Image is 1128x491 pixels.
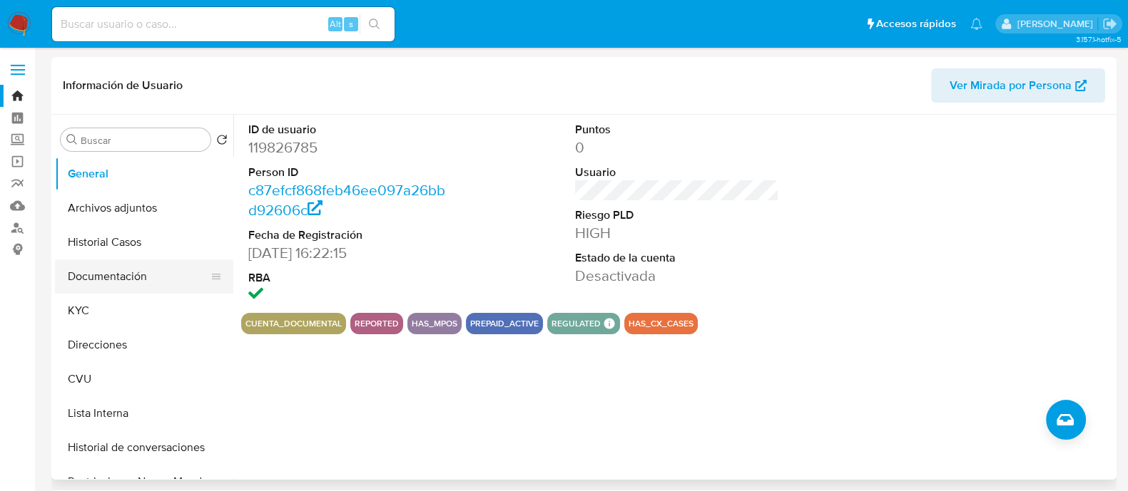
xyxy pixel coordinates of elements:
button: Historial Casos [55,225,233,259]
dd: 0 [575,138,779,157]
a: Notificaciones [970,18,982,30]
dt: Usuario [575,165,779,180]
dt: Person ID [248,165,452,180]
button: Documentación [55,259,222,294]
button: Volver al orden por defecto [216,134,228,150]
dt: Puntos [575,122,779,138]
button: reported [355,321,399,326]
span: s [349,17,353,31]
button: cuenta_documental [245,321,342,326]
button: Archivos adjuntos [55,191,233,225]
span: Ver Mirada por Persona [950,68,1072,103]
input: Buscar [81,134,205,147]
button: Ver Mirada por Persona [931,68,1105,103]
button: Historial de conversaciones [55,430,233,465]
span: Alt [330,17,341,31]
dt: RBA [248,270,452,286]
dd: Desactivada [575,266,779,286]
button: has_mpos [412,321,457,326]
dd: HIGH [575,223,779,243]
button: CVU [55,362,233,396]
dt: ID de usuario [248,122,452,138]
dd: 119826785 [248,138,452,157]
p: martin.degiuli@mercadolibre.com [1017,17,1097,31]
a: c87efcf868feb46ee097a26bbd92606c [248,180,445,220]
button: General [55,157,233,191]
button: regulated [552,321,601,326]
button: search-icon [360,14,389,34]
button: prepaid_active [470,321,539,326]
span: Accesos rápidos [876,16,956,31]
dt: Fecha de Registración [248,227,452,243]
dt: Estado de la cuenta [575,250,779,266]
button: Buscar [66,134,78,145]
button: Direcciones [55,328,233,362]
button: Lista Interna [55,396,233,430]
a: Salir [1102,16,1117,31]
h1: Información de Usuario [63,78,183,93]
button: has_cx_cases [629,321,693,326]
input: Buscar usuario o caso... [52,15,395,33]
dt: Riesgo PLD [575,207,779,223]
button: KYC [55,294,233,328]
dd: [DATE] 16:22:15 [248,243,452,263]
